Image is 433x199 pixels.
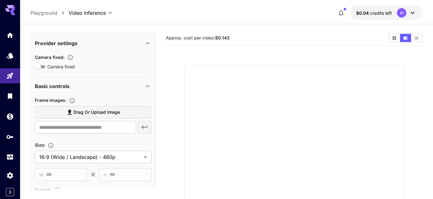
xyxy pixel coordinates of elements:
div: Library [6,92,14,100]
div: Show videos in grid viewShow videos in video viewShow videos in list view [388,33,423,43]
div: AI [397,8,406,18]
b: $0.143 [215,35,230,40]
button: Show videos in video view [400,34,411,42]
span: credits left [370,10,392,16]
div: Basic controls [35,79,151,94]
div: Usage [6,153,14,161]
button: Adjust the dimensions of the generated image by specifying its width and height in pixels, or sel... [45,142,56,149]
div: Home [6,31,14,39]
nav: breadcrumb [30,9,69,17]
div: Models [6,52,14,60]
span: Video Inference [69,9,106,17]
div: Wallet [6,113,14,120]
button: Show videos in grid view [389,34,400,42]
div: Playground [6,72,14,80]
span: Drag or upload image [73,108,120,116]
span: Camera fixed [47,63,75,70]
span: Size : [35,142,45,148]
span: W [39,171,44,178]
span: Camera fixed : [35,55,65,60]
label: Drag or upload image [35,106,151,119]
button: $0.0437AI [350,6,423,20]
div: Settings [6,171,14,179]
button: Upload frame images. [66,97,78,104]
button: Show videos in list view [411,34,422,42]
span: H [104,171,107,178]
div: API Keys [6,133,14,141]
span: Approx. cost per video: [166,35,230,40]
button: Expand sidebar [6,188,14,196]
p: Basic controls [35,82,70,90]
p: Provider settings [35,39,77,47]
a: Playground [30,9,57,17]
div: $0.0437 [356,10,392,16]
span: 16:9 (Wide / Landscape) - 480p [39,153,141,161]
span: $0.04 [356,10,370,16]
div: Provider settings [35,36,151,51]
span: Frame Images : [35,97,66,103]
